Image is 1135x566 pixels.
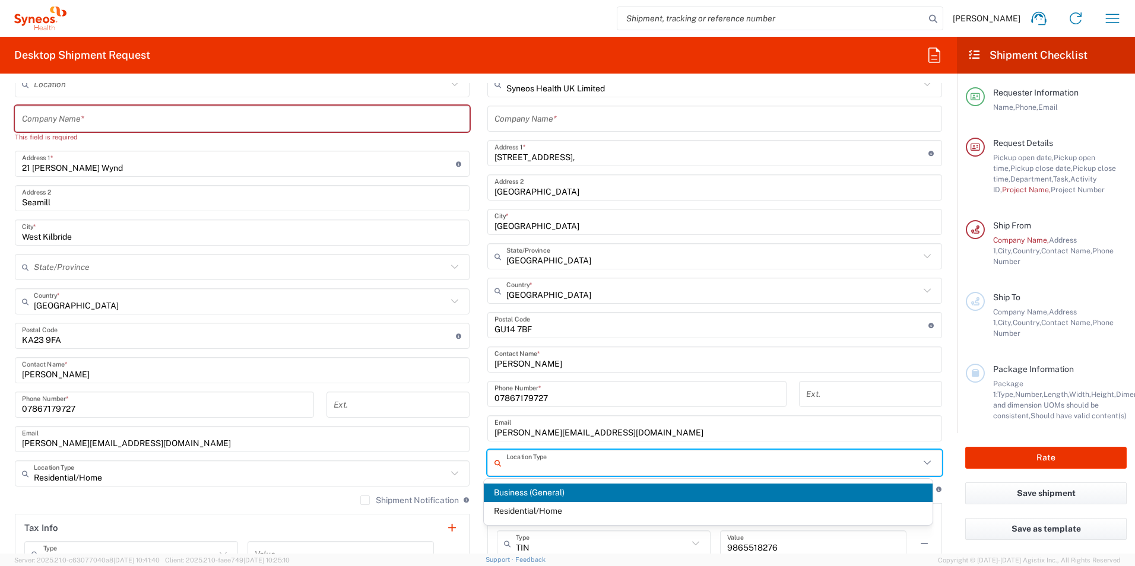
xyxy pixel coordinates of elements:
[1013,318,1041,327] span: Country,
[1015,390,1044,399] span: Number,
[997,390,1015,399] span: Type,
[1013,246,1041,255] span: Country,
[938,555,1121,565] span: Copyright © [DATE]-[DATE] Agistix Inc., All Rights Reserved
[1010,164,1073,173] span: Pickup close date,
[993,221,1031,230] span: Ship From
[486,556,515,563] a: Support
[993,292,1020,302] span: Ship To
[968,48,1088,62] h2: Shipment Checklist
[1002,185,1051,194] span: Project Name,
[965,518,1127,540] button: Save as template
[484,502,933,520] span: Residential/Home
[1031,411,1127,420] span: Should have valid content(s)
[113,557,160,564] span: [DATE] 10:41:40
[24,522,58,534] h2: Tax Info
[998,318,1013,327] span: City,
[243,557,290,564] span: [DATE] 10:25:10
[993,138,1053,148] span: Request Details
[484,484,933,502] span: Business (General)
[165,557,290,564] span: Client: 2025.21.0-faee749
[617,7,925,30] input: Shipment, tracking or reference number
[993,379,1023,399] span: Package 1:
[1069,390,1091,399] span: Width,
[360,495,459,505] label: Shipment Notification
[14,48,150,62] h2: Desktop Shipment Request
[1044,390,1069,399] span: Length,
[1091,390,1116,399] span: Height,
[15,132,470,142] div: This field is required
[993,364,1074,374] span: Package Information
[965,482,1127,504] button: Save shipment
[1053,174,1070,183] span: Task,
[993,236,1049,244] span: Company Name,
[515,556,546,563] a: Feedback
[965,447,1127,469] button: Rate
[998,246,1013,255] span: City,
[953,13,1020,24] span: [PERSON_NAME]
[1051,185,1105,194] span: Project Number
[993,153,1054,162] span: Pickup open date,
[993,103,1015,112] span: Name,
[1041,318,1092,327] span: Contact Name,
[1015,103,1038,112] span: Phone,
[1010,174,1053,183] span: Department,
[993,307,1049,316] span: Company Name,
[993,88,1079,97] span: Requester Information
[1038,103,1058,112] span: Email
[14,557,160,564] span: Server: 2025.21.0-c63077040a8
[1041,246,1092,255] span: Contact Name,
